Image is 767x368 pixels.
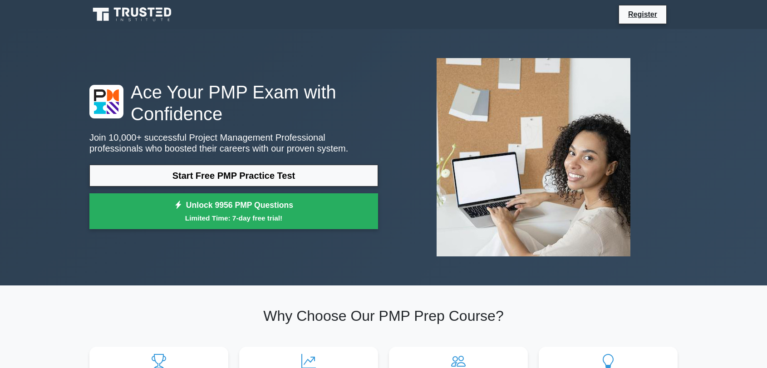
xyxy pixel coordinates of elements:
a: Register [623,9,663,20]
a: Start Free PMP Practice Test [89,165,378,186]
h1: Ace Your PMP Exam with Confidence [89,81,378,125]
a: Unlock 9956 PMP QuestionsLimited Time: 7-day free trial! [89,193,378,230]
h2: Why Choose Our PMP Prep Course? [89,307,678,324]
small: Limited Time: 7-day free trial! [101,213,367,223]
p: Join 10,000+ successful Project Management Professional professionals who boosted their careers w... [89,132,378,154]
